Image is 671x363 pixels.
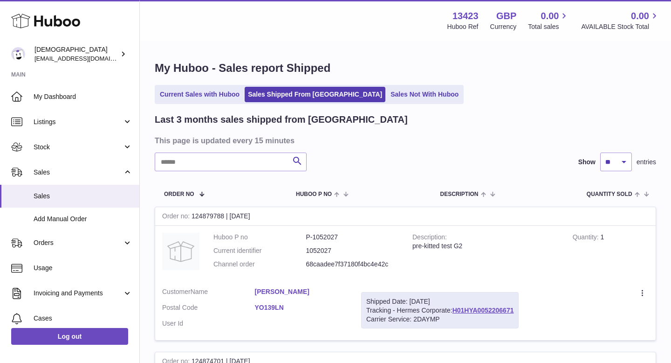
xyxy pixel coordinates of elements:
[162,212,192,222] strong: Order no
[255,287,348,296] a: [PERSON_NAME]
[162,319,255,328] dt: User Id
[452,307,514,314] a: H01HYA0052206671
[528,22,569,31] span: Total sales
[34,314,132,323] span: Cases
[34,143,123,152] span: Stock
[34,192,132,201] span: Sales
[34,92,132,101] span: My Dashboard
[213,246,306,255] dt: Current identifier
[34,215,132,223] span: Add Manual Order
[528,10,569,31] a: 0.00 Total sales
[162,233,199,270] img: no-photo.jpg
[490,22,517,31] div: Currency
[587,191,632,197] span: Quantity Sold
[452,10,479,22] strong: 13423
[164,191,194,197] span: Order No
[440,191,478,197] span: Description
[296,191,332,197] span: Huboo P no
[34,168,123,177] span: Sales
[306,260,399,269] dd: 68caadee7f37180f4bc4e42c
[162,287,255,299] dt: Name
[245,87,385,102] a: Sales Shipped From [GEOGRAPHIC_DATA]
[496,10,516,22] strong: GBP
[566,226,656,280] td: 1
[366,297,514,306] div: Shipped Date: [DATE]
[306,233,399,242] dd: P-1052027
[541,10,559,22] span: 0.00
[361,292,519,329] div: Tracking - Hermes Corporate:
[412,233,447,243] strong: Description
[412,242,559,251] div: pre-kitted test G2
[155,113,408,126] h2: Last 3 months sales shipped from [GEOGRAPHIC_DATA]
[573,233,601,243] strong: Quantity
[34,264,132,272] span: Usage
[157,87,243,102] a: Current Sales with Huboo
[581,10,660,31] a: 0.00 AVAILABLE Stock Total
[306,246,399,255] dd: 1052027
[11,328,128,345] a: Log out
[162,288,191,295] span: Customer
[213,260,306,269] dt: Channel order
[637,158,656,167] span: entries
[631,10,649,22] span: 0.00
[366,315,514,324] div: Carrier Service: 2DAYMP
[447,22,479,31] div: Huboo Ref
[255,303,348,312] a: YO139LN
[387,87,462,102] a: Sales Not With Huboo
[34,238,123,247] span: Orders
[34,55,137,62] span: [EMAIL_ADDRESS][DOMAIN_NAME]
[155,135,654,146] h3: This page is updated every 15 minutes
[34,289,123,298] span: Invoicing and Payments
[578,158,596,167] label: Show
[213,233,306,242] dt: Huboo P no
[155,61,656,76] h1: My Huboo - Sales report Shipped
[581,22,660,31] span: AVAILABLE Stock Total
[11,47,25,61] img: olgazyuz@outlook.com
[155,207,656,226] div: 124879788 | [DATE]
[162,303,255,314] dt: Postal Code
[34,118,123,126] span: Listings
[34,45,118,63] div: [DEMOGRAPHIC_DATA]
